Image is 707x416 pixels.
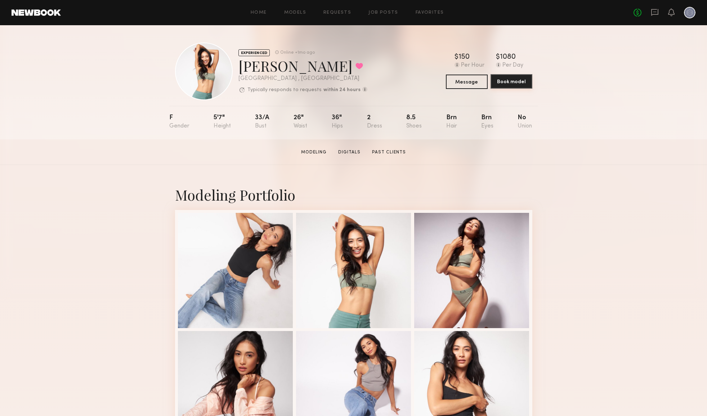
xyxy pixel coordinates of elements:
[496,54,500,61] div: $
[238,56,367,75] div: [PERSON_NAME]
[175,185,532,204] div: Modeling Portfolio
[500,54,516,61] div: 1080
[323,10,351,15] a: Requests
[255,115,269,129] div: 33/a
[446,115,457,129] div: Brn
[335,149,363,156] a: Digitals
[406,115,422,129] div: 8.5
[284,10,306,15] a: Models
[332,115,343,129] div: 36"
[280,50,315,55] div: Online +1mo ago
[458,54,470,61] div: 150
[298,149,330,156] a: Modeling
[238,49,270,56] div: EXPERIENCED
[251,10,267,15] a: Home
[367,115,382,129] div: 2
[323,88,361,93] b: within 24 hours
[369,149,409,156] a: Past Clients
[481,115,493,129] div: Brn
[294,115,307,129] div: 26"
[455,54,458,61] div: $
[461,62,484,69] div: Per Hour
[214,115,231,129] div: 5'7"
[446,75,488,89] button: Message
[518,115,532,129] div: No
[491,74,532,89] button: Book model
[416,10,444,15] a: Favorites
[491,75,532,89] a: Book model
[247,88,322,93] p: Typically responds to requests
[502,62,523,69] div: Per Day
[368,10,398,15] a: Job Posts
[169,115,189,129] div: F
[238,76,367,82] div: [GEOGRAPHIC_DATA] , [GEOGRAPHIC_DATA]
